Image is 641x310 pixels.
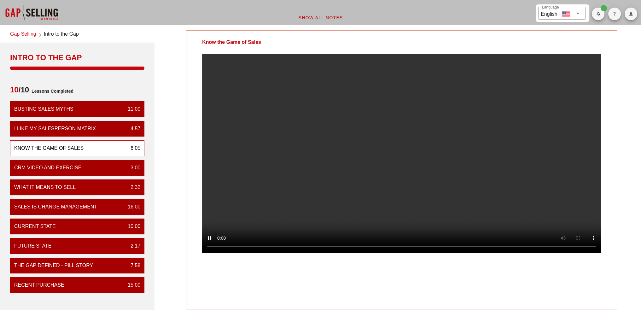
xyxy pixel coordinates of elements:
[123,203,140,211] div: 16:00
[14,262,93,269] div: The Gap Defined - Pill Story
[298,15,343,20] span: Show All Notes
[125,125,140,132] div: 4:57
[186,31,277,54] div: Know the Game of Sales
[10,85,19,94] span: 10
[125,242,140,250] div: 2:17
[123,281,140,289] div: 15:00
[293,12,348,23] button: Show All Notes
[125,144,140,152] div: 6:05
[542,5,559,10] label: Language
[125,262,140,269] div: 7:58
[123,223,140,230] div: 10:00
[123,105,140,113] div: 11:00
[10,53,144,63] div: Intro to the Gap
[10,30,36,39] a: Gap Selling
[601,5,607,11] span: Badge
[14,125,96,132] div: I Like My Salesperson Matrix
[14,242,52,250] div: Future State
[14,144,84,152] div: Know the Game of Sales
[14,281,64,289] div: Recent Purchase
[125,184,140,191] div: 2:32
[14,203,97,211] div: Sales is Change Management
[29,85,73,97] span: Lessons Completed
[14,184,76,191] div: What it means to sell
[14,164,81,172] div: CRM VIDEO and EXERCISE
[10,85,29,97] span: /10
[14,105,73,113] div: Busting Sales Myths
[125,164,140,172] div: 3:00
[538,7,586,20] div: LanguageEnglish
[14,223,56,230] div: Current State
[541,9,557,18] div: English
[44,30,79,39] span: Intro to the Gap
